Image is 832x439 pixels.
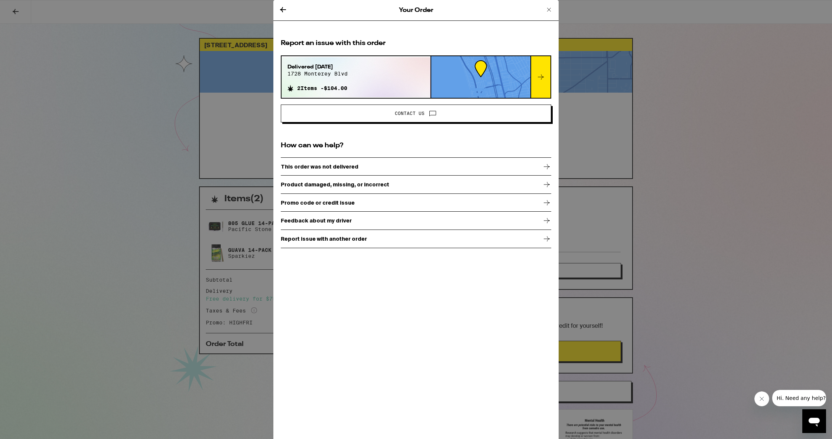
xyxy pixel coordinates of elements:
p: This order was not delivered [281,164,358,170]
iframe: Close message [754,391,769,406]
p: Feedback about my driver [281,218,352,224]
h2: How can we help? [281,141,551,150]
iframe: Button to launch messaging window [802,409,826,433]
span: Delivered [DATE] [287,63,348,71]
p: Product damaged, missing, or incorrect [281,182,389,188]
a: Feedback about my driver [281,212,551,230]
h2: Report an issue with this order [281,39,551,48]
p: Report issue with another order [281,236,367,242]
a: Promo code or credit issue [281,194,551,212]
span: 2 Items - $104.00 [297,85,347,91]
p: Promo code or credit issue [281,200,355,206]
a: Report issue with another order [281,230,551,248]
a: Product damaged, missing, or incorrect [281,176,551,194]
span: Contact Us [395,111,425,116]
a: This order was not delivered [281,158,551,176]
iframe: Message from company [772,390,826,406]
button: Contact Us [281,105,551,122]
span: 1728 monterey blvd [287,71,348,77]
